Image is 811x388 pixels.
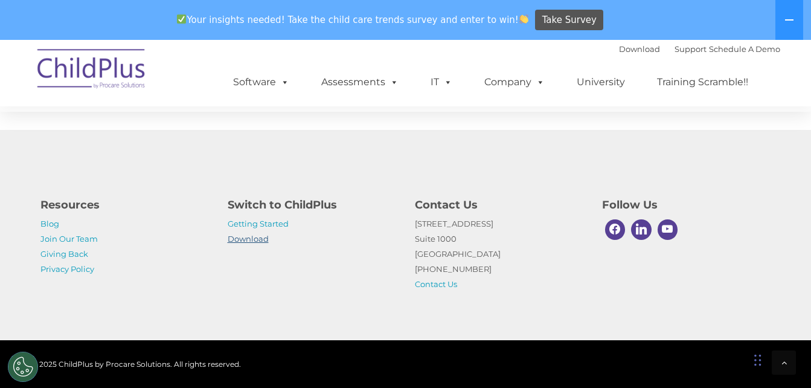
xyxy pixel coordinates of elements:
[177,15,186,24] img: ✅
[8,352,38,382] button: Cookies Settings
[535,10,603,31] a: Take Survey
[415,279,457,289] a: Contact Us
[40,196,210,213] h4: Resources
[40,219,59,228] a: Blog
[172,8,534,31] span: Your insights needed! Take the child care trends survey and enter to win!
[628,216,655,243] a: Linkedin
[675,44,707,54] a: Support
[228,234,269,244] a: Download
[645,70,760,94] a: Training Scramble!!
[602,196,771,213] h4: Follow Us
[228,196,397,213] h4: Switch to ChildPlus
[31,360,241,369] span: © 2025 ChildPlus by Procare Solutions. All rights reserved.
[309,70,411,94] a: Assessments
[415,196,584,213] h4: Contact Us
[619,44,660,54] a: Download
[415,216,584,292] p: [STREET_ADDRESS] Suite 1000 [GEOGRAPHIC_DATA] [PHONE_NUMBER]
[472,70,557,94] a: Company
[751,330,811,388] iframe: Chat Widget
[542,10,597,31] span: Take Survey
[228,219,289,228] a: Getting Started
[31,40,152,101] img: ChildPlus by Procare Solutions
[40,249,88,259] a: Giving Back
[40,264,94,274] a: Privacy Policy
[754,342,761,378] div: Drag
[40,234,98,244] a: Join Our Team
[519,15,528,24] img: 👏
[619,44,780,54] font: |
[565,70,637,94] a: University
[602,216,629,243] a: Facebook
[221,70,301,94] a: Software
[709,44,780,54] a: Schedule A Demo
[418,70,464,94] a: IT
[655,216,681,243] a: Youtube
